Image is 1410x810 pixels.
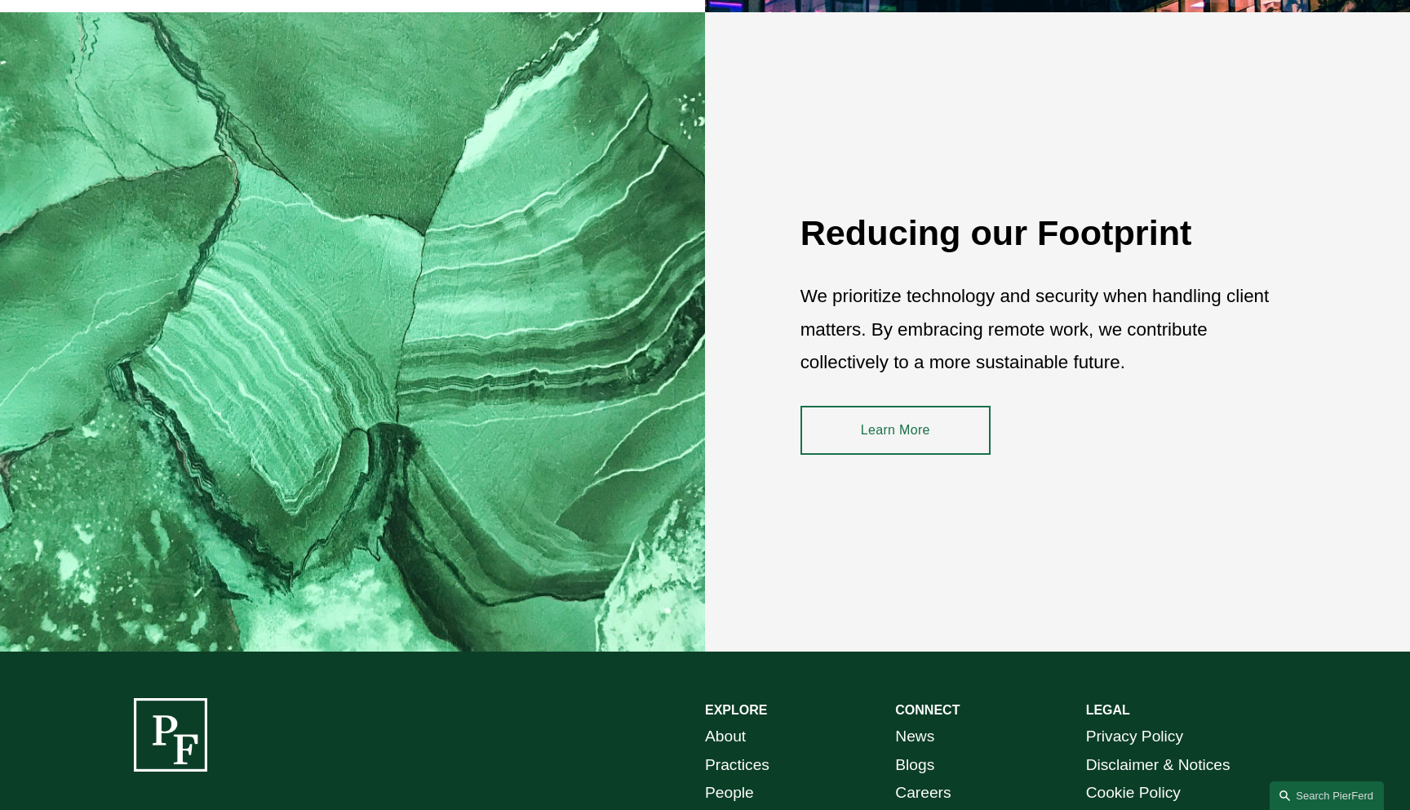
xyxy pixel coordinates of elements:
[895,703,960,717] strong: CONNECT
[705,751,769,780] a: Practices
[800,406,991,455] a: Learn More
[705,723,746,751] a: About
[1086,779,1181,808] a: Cookie Policy
[1086,723,1183,751] a: Privacy Policy
[800,211,1276,254] h2: Reducing our Footprint
[705,703,767,717] strong: EXPLORE
[895,779,951,808] a: Careers
[1086,751,1230,780] a: Disclaimer & Notices
[705,779,754,808] a: People
[1270,781,1384,810] a: Search this site
[1086,703,1130,717] strong: LEGAL
[800,280,1276,379] p: We prioritize technology and security when handling client matters. By embracing remote work, we ...
[895,751,934,780] a: Blogs
[895,723,934,751] a: News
